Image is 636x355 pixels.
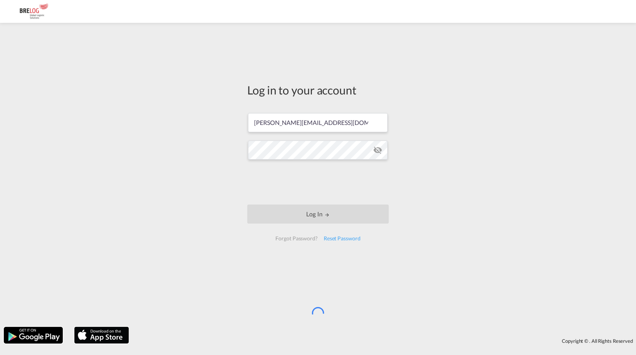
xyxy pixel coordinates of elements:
button: LOGIN [247,205,389,224]
iframe: reCAPTCHA [260,167,376,197]
input: Enter email/phone number [248,113,388,132]
img: daae70a0ee2511ecb27c1fb462fa6191.png [11,3,63,20]
div: Forgot Password? [272,232,320,245]
div: Log in to your account [247,82,389,98]
div: Reset Password [321,232,364,245]
div: Copyright © . All Rights Reserved [133,334,636,347]
img: apple.png [73,326,130,344]
img: google.png [3,326,64,344]
md-icon: icon-eye-off [373,146,382,155]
